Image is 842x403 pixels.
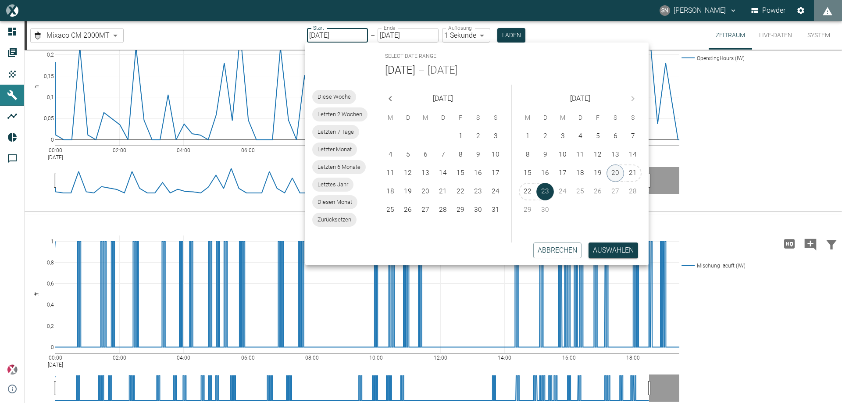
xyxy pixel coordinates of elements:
span: Zurücksetzen [312,215,357,224]
button: 11 [382,164,399,182]
button: 21 [624,164,642,182]
button: 7 [434,146,452,164]
button: 2 [536,128,554,145]
p: – [371,30,375,40]
button: Daten filtern [821,232,842,255]
button: 20 [417,183,434,200]
button: 23 [469,183,487,200]
button: 4 [571,128,589,145]
div: Letzter Monat [312,143,357,157]
button: 4 [382,146,399,164]
button: Abbrechen [533,243,582,258]
button: 25 [382,201,399,219]
span: Donnerstag [572,109,588,127]
span: Dienstag [400,109,416,127]
button: 15 [519,164,536,182]
button: [DATE] [428,64,458,78]
button: 21 [434,183,452,200]
button: 3 [487,128,504,145]
button: 14 [624,146,642,164]
img: logo [6,4,18,16]
button: 5 [589,128,607,145]
span: [DATE] [570,93,590,105]
button: 11 [571,146,589,164]
input: DD.MM.YYYY [378,28,439,43]
h5: – [415,64,428,78]
span: Samstag [470,109,486,127]
span: Samstag [607,109,623,127]
span: [DATE] [433,93,453,105]
button: 2 [469,128,487,145]
div: 1 Sekunde [442,28,490,43]
button: 18 [571,164,589,182]
button: 28 [434,201,452,219]
a: Mixaco CM 2000MT [32,30,110,41]
button: Laden [497,28,525,43]
button: Auswählen [589,243,638,258]
span: Letzten 2 Wochen [312,110,367,119]
button: 30 [469,201,487,219]
button: 3 [554,128,571,145]
label: Ende [384,24,395,32]
button: 9 [469,146,487,164]
span: Freitag [453,109,468,127]
button: s.neuhaeuser@cws.de [658,3,739,18]
span: Letzten 7 Tage [312,128,359,136]
label: Start [313,24,324,32]
span: Freitag [590,109,606,127]
span: Mixaco CM 2000MT [46,30,110,40]
button: Previous month [382,90,399,107]
button: 31 [487,201,504,219]
button: 13 [417,164,434,182]
span: Montag [382,109,398,127]
button: 13 [607,146,624,164]
button: 1 [452,128,469,145]
button: 29 [452,201,469,219]
button: 26 [399,201,417,219]
button: 17 [487,164,504,182]
button: 9 [536,146,554,164]
button: 16 [536,164,554,182]
button: Live-Daten [752,21,799,50]
img: Xplore Logo [7,364,18,375]
div: Diese Woche [312,90,356,104]
span: Sonntag [488,109,503,127]
span: Montag [520,109,535,127]
button: 5 [399,146,417,164]
button: Powder [749,3,788,18]
button: 22 [452,183,469,200]
div: Letzten 6 Monate [312,160,366,174]
button: Einstellungen [793,3,809,18]
button: 6 [417,146,434,164]
button: 19 [399,183,417,200]
span: Diesen Monat [312,198,357,207]
button: 10 [487,146,504,164]
button: 12 [589,146,607,164]
span: Mittwoch [417,109,433,127]
button: 14 [434,164,452,182]
button: 8 [519,146,536,164]
button: [DATE] [385,64,415,78]
span: Select date range [385,50,436,64]
div: Letzten 7 Tage [312,125,359,139]
div: Letzten 2 Wochen [312,107,367,121]
button: 10 [554,146,571,164]
div: Letztes Jahr [312,178,353,192]
label: Auflösung [448,24,472,32]
span: Diese Woche [312,93,356,101]
span: Dienstag [537,109,553,127]
div: Zurücksetzen [312,213,357,227]
button: 8 [452,146,469,164]
button: 19 [589,164,607,182]
button: 7 [624,128,642,145]
button: 18 [382,183,399,200]
span: Letzten 6 Monate [312,163,366,171]
button: 1 [519,128,536,145]
button: 12 [399,164,417,182]
span: Letzter Monat [312,145,357,154]
button: System [799,21,838,50]
button: 23 [536,183,554,200]
span: Donnerstag [435,109,451,127]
